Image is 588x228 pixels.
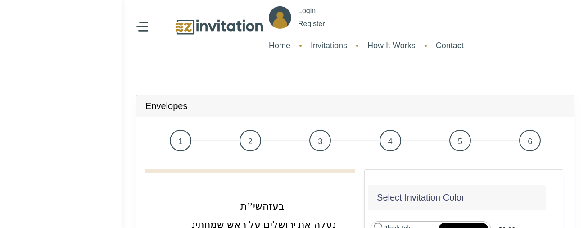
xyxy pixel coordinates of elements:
[355,126,425,155] a: 4
[145,126,215,155] a: 1
[215,126,285,155] a: 2
[264,35,295,56] a: Home
[363,35,420,56] a: How It Works
[519,130,541,151] span: 6
[174,18,264,37] img: logo.png
[377,191,465,204] h5: Select Invitation Color
[449,130,471,151] span: 5
[298,5,325,31] p: Login Register
[431,35,468,56] a: Contact
[145,100,187,111] h4: Envelopes
[285,126,355,155] a: 3
[425,126,495,155] a: 5
[309,130,331,151] span: 3
[306,35,352,56] a: Invitations
[240,201,284,212] text: ‏בעזהשי’’ת‏
[495,126,565,155] a: 6
[170,130,191,151] span: 1
[269,6,291,29] img: ico_account.png
[240,130,261,151] span: 2
[380,130,401,151] span: 4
